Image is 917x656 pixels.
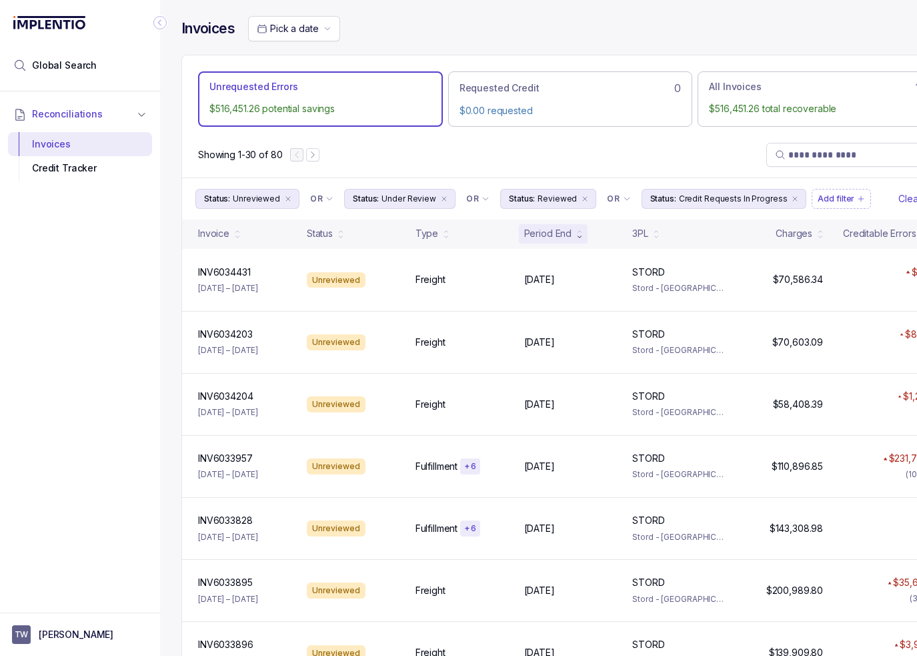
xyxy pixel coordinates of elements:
[198,638,253,651] p: INV6033896
[632,266,664,279] p: STORD
[32,59,97,72] span: Global Search
[439,194,449,204] div: remove content
[415,584,445,597] p: Freight
[766,584,823,597] p: $200,989.80
[709,80,761,93] p: All Invoices
[198,148,282,161] div: Remaining page entries
[19,132,141,156] div: Invoices
[198,227,229,240] div: Invoice
[524,336,555,349] p: [DATE]
[204,192,230,206] p: Status:
[632,638,664,651] p: STORD
[812,189,871,209] button: Filter Chip Add filter
[39,628,113,641] p: [PERSON_NAME]
[19,156,141,180] div: Credit Tracker
[500,189,596,209] button: Filter Chip Reviewed
[415,336,445,349] p: Freight
[209,80,297,93] p: Unrequested Errors
[307,521,365,537] div: Unreviewed
[415,398,445,411] p: Freight
[209,102,431,115] p: $516,451.26 potential savings
[632,390,664,403] p: STORD
[464,461,476,472] p: + 6
[772,336,824,349] p: $70,603.09
[900,333,904,336] img: red pointer upwards
[415,460,457,473] p: Fulfillment
[906,270,910,274] img: red pointer upwards
[883,457,887,460] img: red pointer upwards
[773,273,824,286] p: $70,586.34
[198,406,258,419] p: [DATE] – [DATE]
[257,22,318,35] search: Date Range Picker
[466,194,490,204] li: Filter Chip Connector undefined
[307,583,365,599] div: Unreviewed
[460,104,682,117] p: $0.00 requested
[198,282,258,295] p: [DATE] – [DATE]
[310,194,333,204] li: Filter Chip Connector undefined
[773,398,824,411] p: $58,408.39
[198,328,253,341] p: INV6034203
[198,531,258,544] p: [DATE] – [DATE]
[607,194,630,204] li: Filter Chip Connector undefined
[772,460,823,473] p: $110,896.85
[198,266,251,279] p: INV6034431
[632,452,664,465] p: STORD
[198,593,258,606] p: [DATE] – [DATE]
[381,192,436,206] p: Under Review
[632,227,648,240] div: 3PL
[198,514,253,527] p: INV6033828
[8,99,152,129] button: Reconciliations
[524,584,555,597] p: [DATE]
[12,625,31,644] span: User initials
[32,107,103,121] span: Reconciliations
[233,192,280,206] p: Unreviewed
[198,576,253,589] p: INV6033895
[198,344,258,357] p: [DATE] – [DATE]
[344,189,455,209] li: Filter Chip Under Review
[894,643,898,647] img: red pointer upwards
[776,227,812,240] div: Charges
[198,452,253,465] p: INV6033957
[307,396,365,412] div: Unreviewed
[307,334,365,350] div: Unreviewed
[305,190,339,208] button: Filter Chip Connector undefined
[195,189,299,209] button: Filter Chip Unreviewed
[524,273,555,286] p: [DATE]
[607,194,620,204] p: OR
[307,227,333,240] div: Status
[524,398,555,411] p: [DATE]
[818,192,854,206] p: Add filter
[509,192,535,206] p: Status:
[679,192,788,206] p: Credit Requests In Progress
[310,194,323,204] p: OR
[307,458,365,474] div: Unreviewed
[460,81,540,95] p: Requested Credit
[198,148,282,161] p: Showing 1-30 of 80
[152,15,168,31] div: Collapse Icon
[198,390,253,403] p: INV6034204
[307,272,365,288] div: Unreviewed
[632,282,725,295] p: Stord - [GEOGRAPHIC_DATA]
[790,194,800,204] div: remove content
[415,273,445,286] p: Freight
[283,194,293,204] div: remove content
[632,593,725,606] p: Stord - [GEOGRAPHIC_DATA]
[632,328,664,341] p: STORD
[580,194,590,204] div: remove content
[270,23,318,34] span: Pick a date
[195,189,896,209] ul: Filter Group
[198,468,258,481] p: [DATE] – [DATE]
[415,227,438,240] div: Type
[464,523,476,534] p: + 6
[642,189,807,209] button: Filter Chip Credit Requests In Progress
[524,522,555,535] p: [DATE]
[898,395,902,398] img: red pointer upwards
[8,129,152,184] div: Reconciliations
[538,192,577,206] p: Reviewed
[650,192,676,206] p: Status:
[632,531,725,544] p: Stord - [GEOGRAPHIC_DATA]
